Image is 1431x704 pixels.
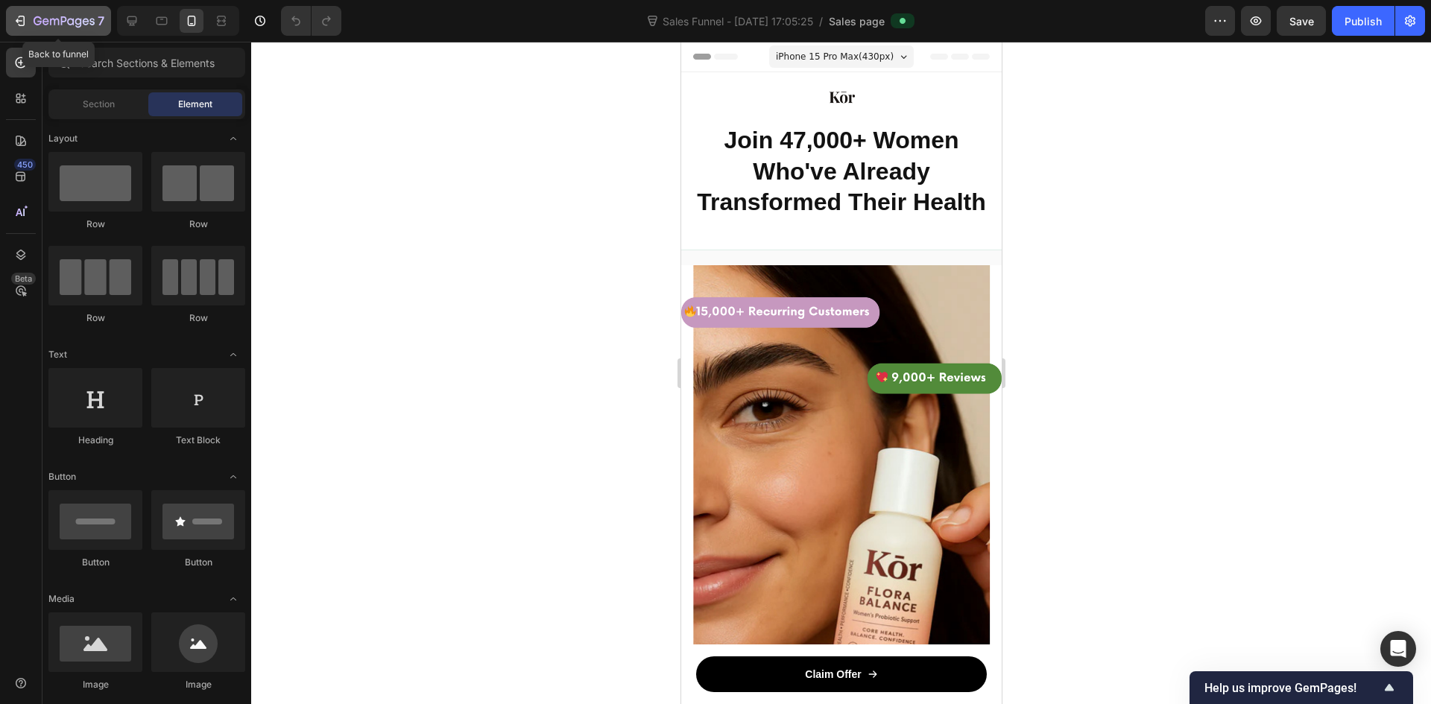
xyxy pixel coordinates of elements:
div: Open Intercom Messenger [1380,631,1416,667]
div: Undo/Redo [281,6,341,36]
div: Text Block [151,434,245,447]
span: Toggle open [221,127,245,150]
div: Row [48,311,142,325]
div: 450 [14,159,36,171]
span: Layout [48,132,78,145]
div: Button [48,556,142,569]
span: Button [48,470,76,483]
div: Row [151,218,245,231]
button: Show survey - Help us improve GemPages! [1204,679,1398,697]
span: Media [48,592,75,606]
div: Image [48,678,142,691]
span: Element [178,98,212,111]
span: Save [1289,15,1314,28]
span: Text [48,348,67,361]
input: Search Sections & Elements [48,48,245,77]
span: / [819,13,823,29]
div: Publish [1345,13,1382,29]
span: Toggle open [221,465,245,489]
div: Button [151,556,245,569]
span: Toggle open [221,343,245,367]
div: Row [48,218,142,231]
button: Publish [1332,6,1394,36]
span: Toggle open [221,587,245,611]
iframe: Design area [681,42,1002,704]
button: Save [1277,6,1326,36]
span: Sales page [829,13,885,29]
div: Row [151,311,245,325]
span: Section [83,98,115,111]
div: Image [151,678,245,691]
button: 7 [6,6,111,36]
span: Sales Funnel - [DATE] 17:05:25 [660,13,816,29]
div: Heading [48,434,142,447]
span: Help us improve GemPages! [1204,681,1380,695]
p: 7 [98,12,104,30]
div: Beta [11,273,36,285]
